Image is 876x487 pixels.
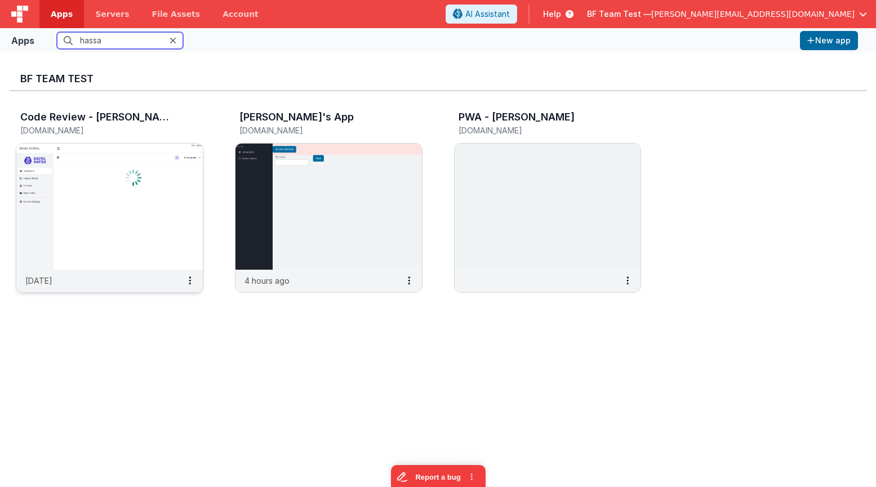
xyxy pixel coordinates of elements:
[459,126,613,135] h5: [DOMAIN_NAME]
[465,8,510,20] span: AI Assistant
[20,73,856,84] h3: BF Team Test
[239,126,394,135] h5: [DOMAIN_NAME]
[11,34,34,47] div: Apps
[20,111,172,123] h3: Code Review - [PERSON_NAME]
[587,8,651,20] span: BF Team Test —
[57,32,183,49] input: Search apps
[244,275,290,287] p: 4 hours ago
[587,8,867,20] button: BF Team Test — [PERSON_NAME][EMAIL_ADDRESS][DOMAIN_NAME]
[800,31,858,50] button: New app
[152,8,201,20] span: File Assets
[446,5,517,24] button: AI Assistant
[651,8,855,20] span: [PERSON_NAME][EMAIL_ADDRESS][DOMAIN_NAME]
[95,8,129,20] span: Servers
[543,8,561,20] span: Help
[20,126,175,135] h5: [DOMAIN_NAME]
[239,111,354,123] h3: [PERSON_NAME]'s App
[459,111,575,123] h3: PWA - [PERSON_NAME]
[25,275,52,287] p: [DATE]
[51,8,73,20] span: Apps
